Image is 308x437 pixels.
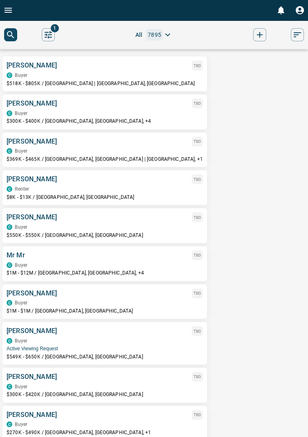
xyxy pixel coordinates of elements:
[15,72,27,78] p: Buyer
[7,250,203,277] button: Mr MrTBDcondos.caBuyer$1M - $12M / [GEOGRAPHIC_DATA], [GEOGRAPHIC_DATA], +4
[15,148,27,154] p: Buyer
[7,61,203,87] button: [PERSON_NAME]TBDcondos.caBuyer$518K - $805K / [GEOGRAPHIC_DATA] | [GEOGRAPHIC_DATA], [GEOGRAPHIC_...
[292,2,308,18] button: Profile
[7,372,57,382] p: [PERSON_NAME]
[193,176,201,182] p: TBD
[7,421,12,427] div: condos.ca
[15,300,27,306] p: Buyer
[7,137,203,163] button: [PERSON_NAME]TBDcondos.caBuyer$369K - $465K / [GEOGRAPHIC_DATA], [GEOGRAPHIC_DATA] | [GEOGRAPHIC_...
[7,80,203,87] p: $518K - $805K / [GEOGRAPHIC_DATA] | [GEOGRAPHIC_DATA], [GEOGRAPHIC_DATA]
[7,148,12,154] div: condos.ca
[135,30,143,40] span: All
[7,194,203,201] p: $8K - $13K / [GEOGRAPHIC_DATA], [GEOGRAPHIC_DATA]
[7,250,25,260] p: Mr Mr
[193,328,201,334] p: TBD
[7,99,57,108] p: [PERSON_NAME]
[7,391,203,398] p: $300K - $420K / [GEOGRAPHIC_DATA], [GEOGRAPHIC_DATA]
[7,270,203,277] p: $1M - $12M / [GEOGRAPHIC_DATA], [GEOGRAPHIC_DATA], +4
[15,262,27,268] p: Buyer
[15,110,27,116] p: Buyer
[7,346,203,351] span: Active Viewing Request
[7,372,203,399] button: [PERSON_NAME]TBDcondos.caBuyer$300K - $420K / [GEOGRAPHIC_DATA], [GEOGRAPHIC_DATA]
[7,174,203,201] button: [PERSON_NAME]TBDcondos.caRenter$8K - $13K / [GEOGRAPHIC_DATA], [GEOGRAPHIC_DATA]
[7,300,12,306] div: condos.ca
[193,138,201,144] p: TBD
[193,374,201,380] p: TBD
[15,224,27,230] p: Buyer
[193,252,201,258] p: TBD
[7,72,12,78] div: condos.ca
[7,326,57,336] p: [PERSON_NAME]
[7,224,12,230] div: condos.ca
[51,24,59,32] span: 1
[7,212,203,239] button: [PERSON_NAME]TBDcondos.caBuyer$550K - $550K / [GEOGRAPHIC_DATA], [GEOGRAPHIC_DATA]
[79,27,229,42] button: All7895
[7,338,12,344] div: condos.ca
[7,410,57,420] p: [PERSON_NAME]
[7,232,203,239] p: $550K - $550K / [GEOGRAPHIC_DATA], [GEOGRAPHIC_DATA]
[7,61,57,70] p: [PERSON_NAME]
[7,410,203,437] button: [PERSON_NAME]TBDcondos.caBuyer$270K - $490K / [GEOGRAPHIC_DATA], [GEOGRAPHIC_DATA], +1
[7,326,203,360] button: [PERSON_NAME]TBDcondos.caBuyerActive Viewing Request$549K - $650K / [GEOGRAPHIC_DATA], [GEOGRAPHI...
[193,290,201,296] p: TBD
[15,421,27,427] p: Buyer
[7,99,203,125] button: [PERSON_NAME]TBDcondos.caBuyer$300K - $400K / [GEOGRAPHIC_DATA], [GEOGRAPHIC_DATA], +4
[15,186,29,192] p: Renter
[15,384,27,390] p: Buyer
[193,100,201,106] p: TBD
[7,156,203,163] p: $369K - $465K / [GEOGRAPHIC_DATA], [GEOGRAPHIC_DATA] | [GEOGRAPHIC_DATA], +1
[15,338,27,344] p: Buyer
[7,137,57,146] p: [PERSON_NAME]
[7,288,203,315] button: [PERSON_NAME]TBDcondos.caBuyer$1M - $1M / [GEOGRAPHIC_DATA], [GEOGRAPHIC_DATA]
[7,110,12,116] div: condos.ca
[7,288,57,298] p: [PERSON_NAME]
[7,118,203,125] p: $300K - $400K / [GEOGRAPHIC_DATA], [GEOGRAPHIC_DATA], +4
[7,262,12,268] div: condos.ca
[7,429,203,436] p: $270K - $490K / [GEOGRAPHIC_DATA], [GEOGRAPHIC_DATA], +1
[148,30,162,40] p: 7895
[7,384,12,390] div: condos.ca
[7,308,203,315] p: $1M - $1M / [GEOGRAPHIC_DATA], [GEOGRAPHIC_DATA]
[193,63,201,69] p: TBD
[7,174,57,184] p: [PERSON_NAME]
[7,354,203,360] p: $549K - $650K / [GEOGRAPHIC_DATA], [GEOGRAPHIC_DATA]
[193,214,201,221] p: TBD
[4,28,17,41] button: search button
[7,186,12,192] div: condos.ca
[7,212,57,222] p: [PERSON_NAME]
[193,412,201,418] p: TBD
